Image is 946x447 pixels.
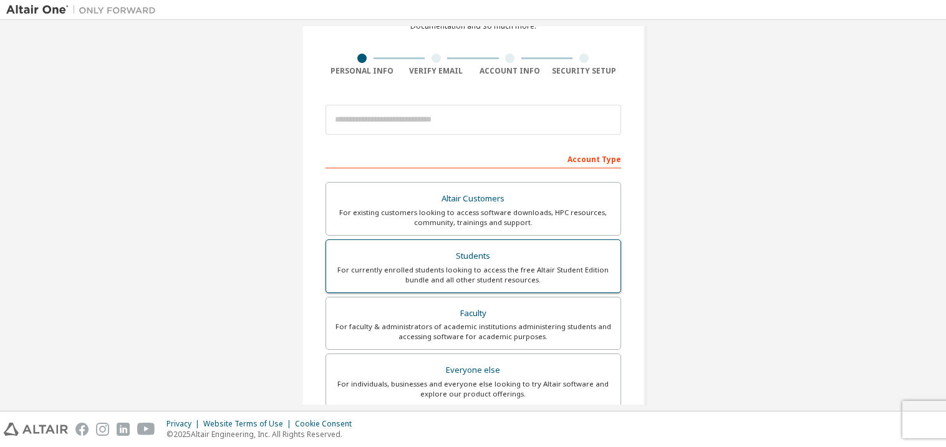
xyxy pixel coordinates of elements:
[547,66,621,76] div: Security Setup
[75,423,89,436] img: facebook.svg
[399,66,473,76] div: Verify Email
[334,248,613,265] div: Students
[203,419,295,429] div: Website Terms of Use
[334,265,613,285] div: For currently enrolled students looking to access the free Altair Student Edition bundle and all ...
[6,4,162,16] img: Altair One
[334,362,613,379] div: Everyone else
[167,419,203,429] div: Privacy
[334,305,613,322] div: Faculty
[334,208,613,228] div: For existing customers looking to access software downloads, HPC resources, community, trainings ...
[137,423,155,436] img: youtube.svg
[96,423,109,436] img: instagram.svg
[326,66,400,76] div: Personal Info
[167,429,359,440] p: © 2025 Altair Engineering, Inc. All Rights Reserved.
[117,423,130,436] img: linkedin.svg
[4,423,68,436] img: altair_logo.svg
[295,419,359,429] div: Cookie Consent
[334,190,613,208] div: Altair Customers
[334,379,613,399] div: For individuals, businesses and everyone else looking to try Altair software and explore our prod...
[473,66,548,76] div: Account Info
[326,148,621,168] div: Account Type
[334,322,613,342] div: For faculty & administrators of academic institutions administering students and accessing softwa...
